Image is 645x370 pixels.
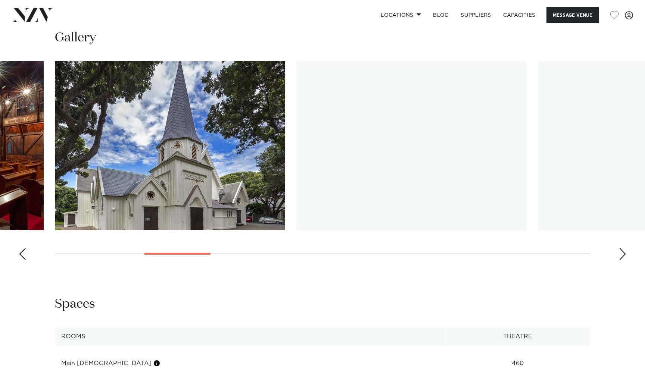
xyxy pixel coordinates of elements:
swiper-slide: 5 / 18 [296,61,527,230]
img: nzv-logo.png [12,8,53,22]
a: BLOG [427,7,455,23]
th: Theatre [445,327,590,346]
button: Message Venue [546,7,599,23]
th: Rooms [55,327,445,346]
a: Capacities [497,7,542,23]
swiper-slide: 4 / 18 [55,61,285,230]
h2: Spaces [55,296,95,313]
a: Locations [375,7,427,23]
a: SUPPLIERS [455,7,497,23]
h2: Gallery [55,29,96,46]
